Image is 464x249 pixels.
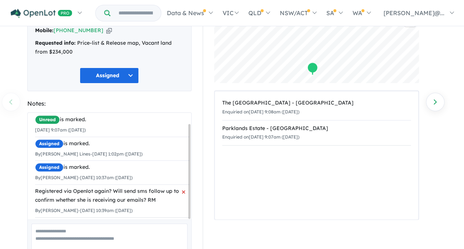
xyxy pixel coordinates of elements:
[222,109,299,115] small: Enquiried on [DATE] 9:08am ([DATE])
[106,27,112,34] button: Copy
[112,5,159,21] input: Try estate name, suburb, builder or developer
[182,185,186,198] span: ×
[80,68,139,83] button: Assigned
[222,99,411,108] div: The [GEOGRAPHIC_DATA] - [GEOGRAPHIC_DATA]
[222,95,411,120] a: The [GEOGRAPHIC_DATA] - [GEOGRAPHIC_DATA]Enquiried on[DATE] 9:08am ([DATE])
[307,62,318,76] div: Map marker
[35,139,189,148] div: is marked.
[35,163,189,172] div: is marked.
[27,99,192,109] div: Notes:
[11,9,72,18] img: Openlot PRO Logo White
[384,9,444,17] span: [PERSON_NAME]@...
[35,27,54,34] strong: Mobile:
[222,120,411,146] a: Parklands Estate - [GEOGRAPHIC_DATA]Enquiried on[DATE] 9:07am ([DATE])
[222,134,299,140] small: Enquiried on [DATE] 9:07am ([DATE])
[35,127,86,133] small: [DATE] 9:07am ([DATE])
[35,40,76,46] strong: Requested info:
[35,139,63,148] span: Assigned
[54,27,103,34] a: [PHONE_NUMBER]
[35,115,60,124] span: Unread
[35,208,133,213] small: By [PERSON_NAME] - [DATE] 10:39am ([DATE])
[35,115,189,124] div: is marked.
[35,187,189,205] div: Registered via Openlot again? Will send sms follow up to confirm whether she is receiving our ema...
[35,39,184,57] div: Price-list & Release map, Vacant land from $234,000
[35,163,63,172] span: Assigned
[35,175,133,180] small: By [PERSON_NAME] - [DATE] 10:37am ([DATE])
[222,124,411,133] div: Parklands Estate - [GEOGRAPHIC_DATA]
[35,151,142,157] small: By [PERSON_NAME] Lines - [DATE] 1:02pm ([DATE])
